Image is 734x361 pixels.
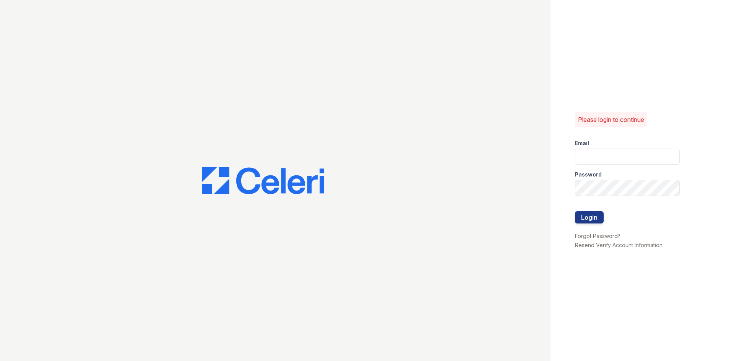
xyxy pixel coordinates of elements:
label: Password [575,171,602,178]
button: Login [575,211,604,223]
img: CE_Logo_Blue-a8612792a0a2168367f1c8372b55b34899dd931a85d93a1a3d3e32e68fde9ad4.png [202,167,324,194]
p: Please login to continue [578,115,644,124]
a: Forgot Password? [575,233,620,239]
a: Resend Verify Account Information [575,242,663,248]
label: Email [575,139,589,147]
